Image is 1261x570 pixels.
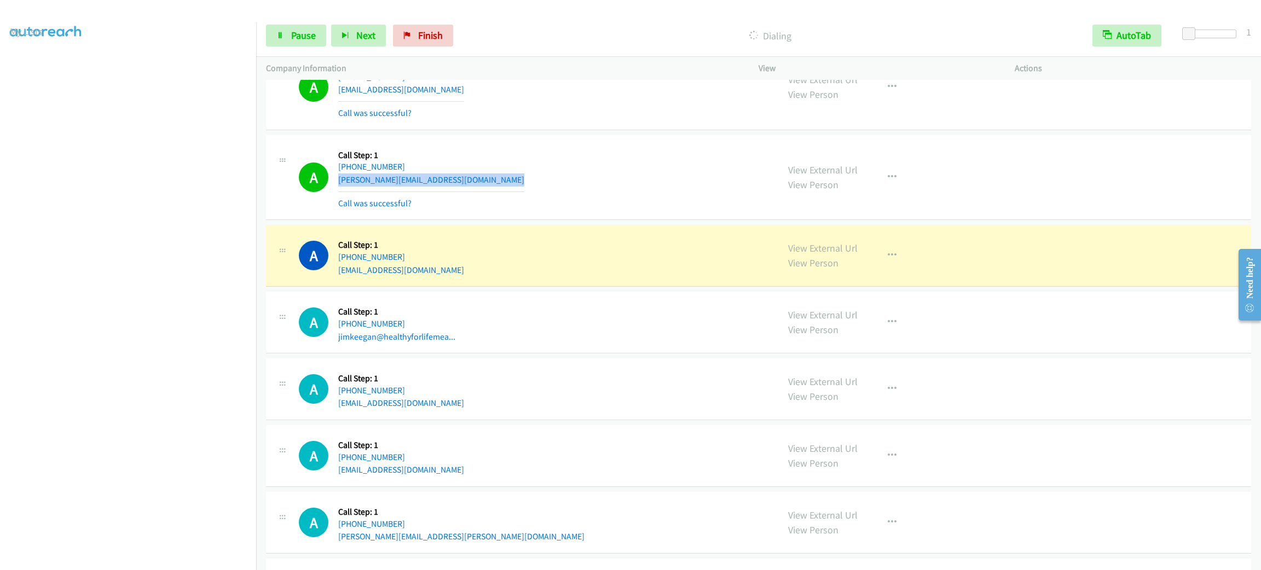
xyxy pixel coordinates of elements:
h1: A [299,508,328,537]
h5: Call Step: 1 [338,306,455,317]
h1: A [299,241,328,270]
span: Pause [291,29,316,42]
a: Call was successful? [338,198,412,208]
h1: A [299,441,328,470]
a: [PERSON_NAME][EMAIL_ADDRESS][DOMAIN_NAME] [338,175,524,185]
h1: A [299,307,328,337]
a: [EMAIL_ADDRESS][DOMAIN_NAME] [338,84,464,95]
button: AutoTab [1092,25,1161,46]
h5: Call Step: 1 [338,440,464,451]
a: [PHONE_NUMBER] [338,452,405,462]
button: Next [331,25,386,46]
h1: A [299,72,328,102]
a: [PHONE_NUMBER] [338,161,405,172]
iframe: Resource Center [1229,241,1261,328]
a: [EMAIL_ADDRESS][DOMAIN_NAME] [338,464,464,475]
a: View Person [788,457,838,469]
h1: A [299,374,328,404]
p: Actions [1015,62,1251,75]
a: View Person [788,524,838,536]
h5: Call Step: 1 [338,240,464,251]
a: View Person [788,390,838,403]
div: The call is yet to be attempted [299,441,328,470]
a: View Person [788,257,838,269]
div: The call is yet to be attempted [299,508,328,537]
a: View Person [788,323,838,336]
a: [PERSON_NAME][EMAIL_ADDRESS][PERSON_NAME][DOMAIN_NAME] [338,531,585,542]
a: View External Url [788,442,858,455]
a: View External Url [788,309,858,321]
a: [EMAIL_ADDRESS][DOMAIN_NAME] [338,265,464,275]
div: 1 [1246,25,1251,39]
a: My Lists [10,25,43,38]
a: [PHONE_NUMBER] [338,519,405,529]
a: [PHONE_NUMBER] [338,385,405,395]
h5: Call Step: 1 [338,373,464,384]
a: View Person [788,88,838,101]
a: [PHONE_NUMBER] [338,252,405,262]
a: View External Url [788,509,858,521]
a: [PHONE_NUMBER] [338,318,405,329]
h5: Call Step: 1 [338,150,524,161]
a: jimkeegan@healthyforlifemea... [338,331,455,342]
a: [EMAIL_ADDRESS][DOMAIN_NAME] [338,398,464,408]
a: Call was successful? [338,108,412,118]
a: View External Url [788,73,858,86]
span: Finish [418,29,443,42]
p: Dialing [468,28,1073,43]
a: View Person [788,178,838,191]
iframe: To enrich screen reader interactions, please activate Accessibility in Grammarly extension settings [10,49,256,568]
a: View External Url [788,164,858,176]
a: [PHONE_NUMBER] [338,72,405,82]
h1: A [299,162,328,192]
p: View [759,62,995,75]
p: Company Information [266,62,739,75]
a: View External Url [788,375,858,388]
a: Finish [393,25,453,46]
h5: Call Step: 1 [338,507,585,517]
a: Pause [266,25,326,46]
a: View External Url [788,242,858,254]
span: Next [356,29,375,42]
